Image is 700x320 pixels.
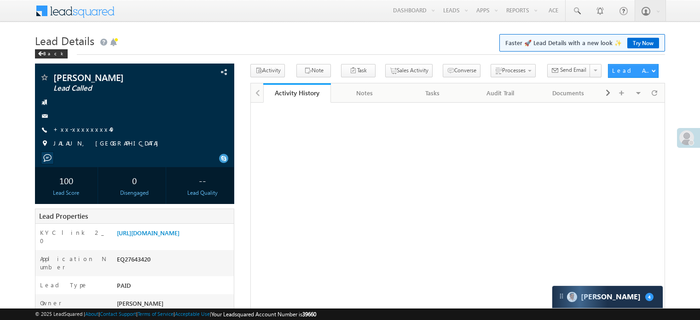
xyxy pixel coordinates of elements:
[40,281,88,289] label: Lead Type
[627,38,659,48] a: Try Now
[552,285,663,308] div: carter-dragCarter[PERSON_NAME]4
[645,293,654,301] span: 4
[211,311,316,318] span: Your Leadsquared Account Number is
[115,281,234,294] div: PAID
[406,87,458,99] div: Tasks
[612,66,651,75] div: Lead Actions
[40,228,107,245] label: KYC link 2_0
[40,255,107,271] label: Application Number
[263,83,331,103] a: Activity History
[175,311,210,317] a: Acceptable Use
[117,229,179,237] a: [URL][DOMAIN_NAME]
[443,64,480,77] button: Converse
[35,49,72,57] a: Back
[385,64,433,77] button: Sales Activity
[37,189,95,197] div: Lead Score
[117,299,163,307] span: [PERSON_NAME]
[608,64,659,78] button: Lead Actions
[174,172,231,189] div: --
[105,172,163,189] div: 0
[338,87,390,99] div: Notes
[35,310,316,319] span: © 2025 LeadSquared | | | | |
[250,64,285,77] button: Activity
[542,87,594,99] div: Documents
[474,87,526,99] div: Audit Trail
[138,311,174,317] a: Terms of Service
[53,139,163,148] span: JALAUN, [GEOGRAPHIC_DATA]
[296,64,331,77] button: Note
[37,172,95,189] div: 100
[100,311,136,317] a: Contact Support
[302,311,316,318] span: 39660
[53,73,177,82] span: [PERSON_NAME]
[331,83,399,103] a: Notes
[399,83,467,103] a: Tasks
[174,189,231,197] div: Lead Quality
[491,64,536,77] button: Processes
[105,189,163,197] div: Disengaged
[341,64,376,77] button: Task
[505,38,659,47] span: Faster 🚀 Lead Details with a new look ✨
[35,33,94,48] span: Lead Details
[535,83,602,103] a: Documents
[270,88,324,97] div: Activity History
[53,84,177,93] span: Lead Called
[85,311,98,317] a: About
[558,292,565,300] img: carter-drag
[560,66,586,74] span: Send Email
[502,67,526,74] span: Processes
[115,255,234,268] div: EQ27643420
[35,49,68,58] div: Back
[39,211,88,221] span: Lead Properties
[547,64,590,77] button: Send Email
[53,125,115,133] a: +xx-xxxxxxxx49
[467,83,534,103] a: Audit Trail
[40,299,62,307] label: Owner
